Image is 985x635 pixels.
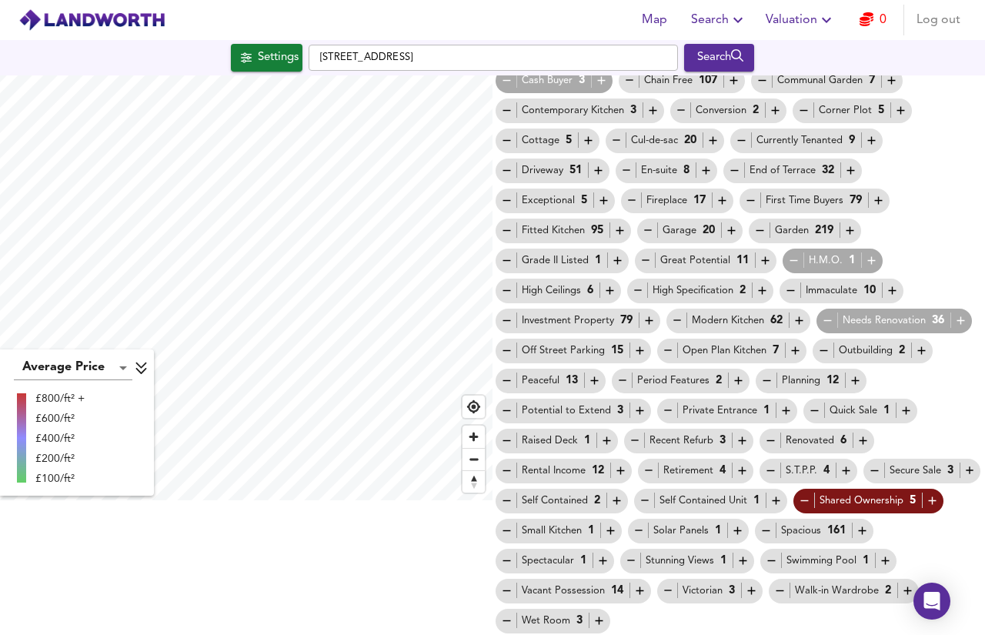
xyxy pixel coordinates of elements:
div: Run Your Search [684,44,754,72]
button: Search [684,44,754,72]
button: Reset bearing to north [462,470,485,493]
div: Open Intercom Messenger [913,583,950,620]
span: Map [636,9,673,31]
button: Settings [231,44,302,72]
div: £400/ft² [35,431,85,446]
button: Find my location [462,396,485,418]
button: Zoom in [462,426,485,448]
div: £800/ft² + [35,391,85,406]
a: 0 [860,9,886,31]
div: Settings [258,48,299,68]
span: Valuation [766,9,836,31]
input: Enter a location... [309,45,678,71]
div: Average Price [14,356,132,380]
div: £100/ft² [35,471,85,486]
div: £200/ft² [35,451,85,466]
div: Click to configure Search Settings [231,44,302,72]
img: logo [18,8,165,32]
button: Map [629,5,679,35]
button: Log out [910,5,967,35]
button: Valuation [760,5,842,35]
div: £600/ft² [35,411,85,426]
button: Search [685,5,753,35]
span: Search [691,9,747,31]
button: 0 [848,5,897,35]
button: Zoom out [462,448,485,470]
span: Reset bearing to north [462,471,485,493]
div: Search [688,48,750,68]
span: Log out [917,9,960,31]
